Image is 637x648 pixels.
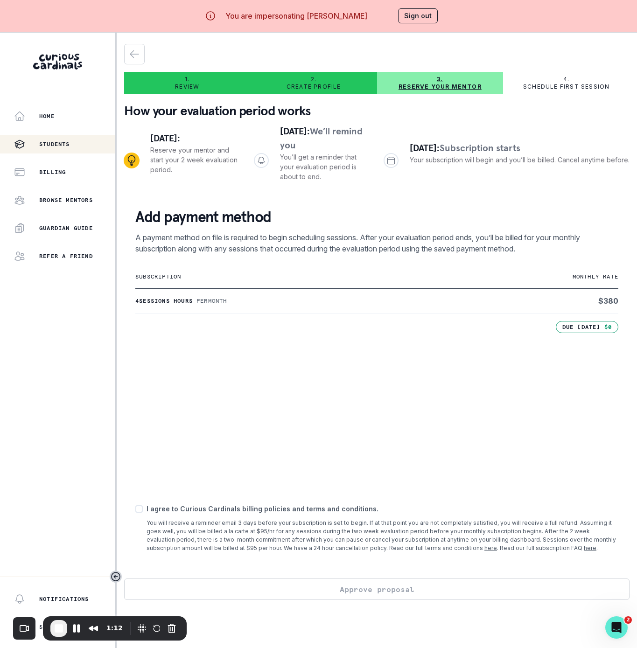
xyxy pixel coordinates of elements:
[410,142,440,154] span: [DATE]:
[562,323,601,331] p: Due [DATE]
[135,273,457,280] p: subscription
[135,232,618,254] p: A payment method on file is required to begin scheduling sessions. After your evaluation period e...
[124,578,630,600] button: Approve proposal
[399,83,482,91] p: Reserve your mentor
[110,571,122,583] button: Toggle sidebar
[523,83,609,91] p: Schedule first session
[39,224,93,232] p: Guardian Guide
[135,208,618,226] p: Add payment method
[410,155,630,165] p: Your subscription will begin and you’ll be billed. Cancel anytime before.
[440,142,520,154] span: Subscription starts
[33,54,82,70] img: Curious Cardinals Logo
[147,504,618,514] p: I agree to Curious Cardinals billing policies and terms and conditions.
[484,544,497,551] a: here
[39,168,66,176] p: Billing
[584,544,596,551] a: here
[150,145,239,174] p: Reserve your mentor and start your 2 week evaluation period.
[398,8,438,23] button: Sign out
[225,10,367,21] p: You are impersonating [PERSON_NAME]
[457,273,618,280] p: monthly rate
[185,76,189,83] p: 1.
[287,83,341,91] p: Create profile
[605,616,628,639] iframe: Intercom live chat
[39,595,89,603] p: Notifications
[175,83,199,91] p: Review
[280,125,310,137] span: [DATE]:
[135,297,193,305] p: 4 sessions hours
[39,112,55,120] p: Home
[39,252,93,260] p: Refer a friend
[39,140,70,148] p: Students
[280,125,363,151] span: We’ll remind you
[124,124,630,196] div: Progress
[563,76,569,83] p: 4.
[457,288,618,314] td: $ 380
[624,616,632,624] span: 2
[311,76,316,83] p: 2.
[150,132,180,144] span: [DATE]:
[280,152,369,181] p: You’ll get a reminder that your evaluation period is about to end.
[147,519,618,552] p: You will receive a reminder email 3 days before your subscription is set to begin. If at that poi...
[124,102,630,120] p: How your evaluation period works
[39,196,93,204] p: Browse Mentors
[604,323,612,331] p: $0
[133,331,620,491] iframe: Secure payment input frame
[196,297,227,305] p: Per month
[437,76,443,83] p: 3.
